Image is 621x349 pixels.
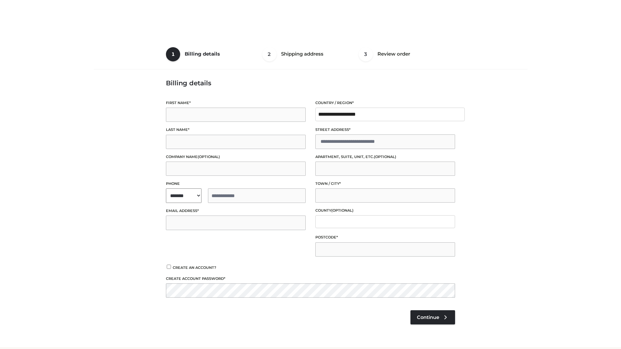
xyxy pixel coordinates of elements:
label: Town / City [315,181,455,187]
label: Phone [166,181,306,187]
span: 3 [359,47,373,61]
span: 2 [262,47,277,61]
span: Create an account? [173,265,216,270]
label: Street address [315,127,455,133]
label: Apartment, suite, unit, etc. [315,154,455,160]
label: Last name [166,127,306,133]
label: Postcode [315,234,455,240]
label: Email address [166,208,306,214]
span: Billing details [185,51,220,57]
label: Company name [166,154,306,160]
a: Continue [410,310,455,324]
h3: Billing details [166,79,455,87]
span: Review order [377,51,410,57]
span: (optional) [374,154,396,159]
span: 1 [166,47,180,61]
span: (optional) [198,154,220,159]
label: Create account password [166,276,455,282]
span: Continue [417,314,439,320]
span: Shipping address [281,51,323,57]
label: First name [166,100,306,106]
label: County [315,207,455,214]
input: Create an account? [166,265,172,269]
span: (optional) [331,208,354,213]
label: Country / Region [315,100,455,106]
